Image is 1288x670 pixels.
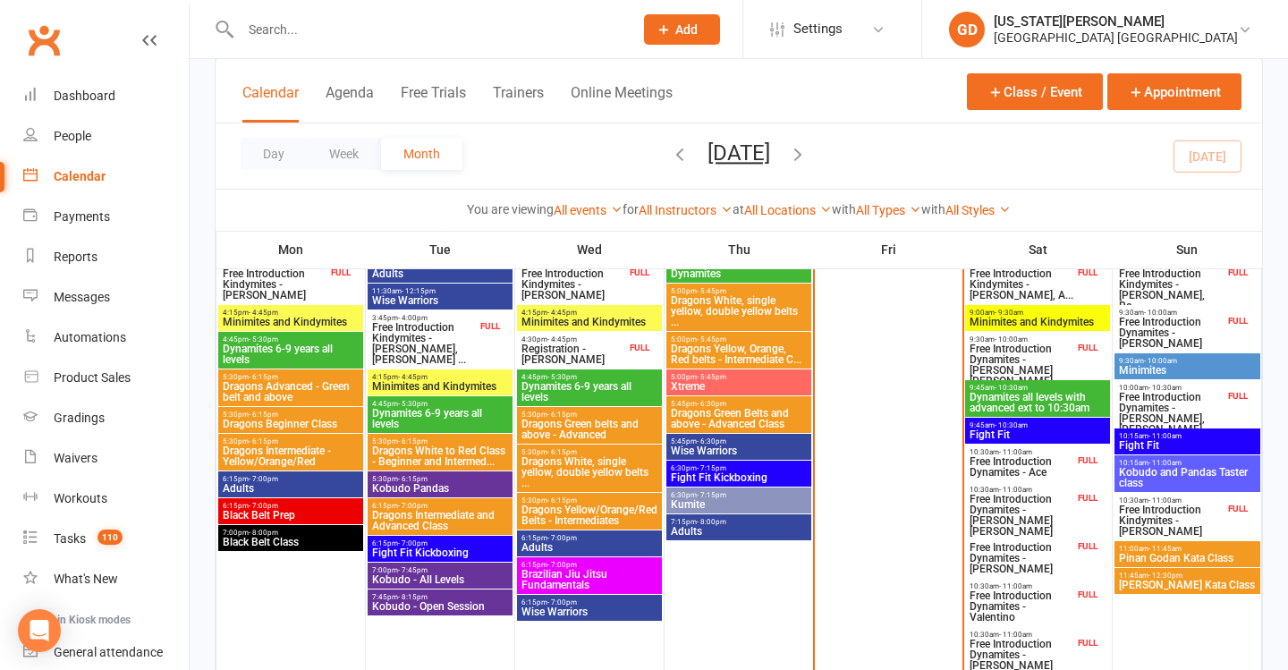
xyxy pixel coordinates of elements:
span: Dragons White, single yellow, double yellow belts ... [670,295,808,327]
a: Workouts [23,479,189,519]
span: Free Introduction Kindymites - [PERSON_NAME], Re... [1118,268,1224,311]
span: 4:15pm [222,309,360,317]
span: Dynamites all levels with advanced ext to 10:30am [969,392,1106,413]
span: 5:30pm [521,411,658,419]
span: 7:00pm [371,566,509,574]
strong: at [733,202,744,216]
div: Tasks [54,531,86,546]
span: - 4:45pm [398,373,428,381]
button: Day [241,138,307,170]
span: - 12:15pm [402,287,436,295]
div: FULL [625,341,654,354]
button: Week [307,138,381,170]
span: - 11:00am [1148,459,1182,467]
div: Reports [54,250,97,264]
div: Dashboard [54,89,115,103]
span: - 7:00pm [249,502,278,510]
span: Settings [793,9,843,49]
div: [GEOGRAPHIC_DATA] [GEOGRAPHIC_DATA] [994,30,1238,46]
span: Dragons Advanced - Green belt and above [222,381,360,403]
span: Wise Warriors [371,295,509,306]
div: FULL [1224,389,1252,403]
span: - 6:30pm [697,437,726,445]
th: Tue [366,231,515,268]
span: Dragons Green belts and above - Advanced [521,419,658,440]
span: Adults [371,268,509,279]
div: Waivers [54,451,97,465]
span: - 5:30pm [547,373,577,381]
button: Trainers [493,84,544,123]
span: Fight Fit Kickboxing [371,547,509,558]
span: Free Introduction Kindymites - [PERSON_NAME] [1118,505,1224,537]
span: Free Introduction Kindymites - [PERSON_NAME] [521,268,626,301]
span: 6:15pm [521,561,658,569]
span: 6:30pm [670,464,808,472]
span: - 5:45pm [697,287,726,295]
a: Tasks 110 [23,519,189,559]
div: FULL [1224,502,1252,515]
span: - 4:00pm [398,314,428,322]
span: Minimites and Kindymites [969,317,1106,327]
span: - 7:00pm [398,502,428,510]
span: Free Introduction Dynamites - Valentino [969,590,1074,623]
span: - 8:15pm [398,593,428,601]
span: Dynamites [670,268,808,279]
span: 6:15pm [222,475,360,483]
div: General attendance [54,645,163,659]
strong: with [921,202,945,216]
a: Payments [23,197,189,237]
span: Kobudo - Open Session [371,601,509,612]
span: Free Introduction Dynamites - [PERSON_NAME] [969,542,1074,574]
a: Product Sales [23,358,189,398]
span: 6:15pm [371,539,509,547]
span: - 11:00am [1148,496,1182,505]
span: - 7:00pm [398,539,428,547]
a: Reports [23,237,189,277]
a: All Locations [744,203,832,217]
div: Product Sales [54,370,131,385]
div: FULL [326,266,355,279]
button: Agenda [326,84,374,123]
span: Kobudo and Pandas Taster class [1118,467,1257,488]
span: 10:30am [1118,496,1224,505]
span: Dynamites 6-9 years all levels [371,408,509,429]
span: Kobudo Pandas [371,483,509,494]
span: Dragons Green Belts and above - Advanced Class [670,408,808,429]
span: 10:15am [1118,432,1257,440]
a: What's New [23,559,189,599]
span: 11:45am [1118,572,1257,580]
div: FULL [476,319,504,333]
div: Gradings [54,411,105,425]
th: Wed [515,231,665,268]
span: 10:15am [1118,459,1257,467]
span: - 4:45pm [547,309,577,317]
span: Dragons Intermediate - Yellow/Orange/Red [222,445,360,467]
span: - 9:30am [995,309,1023,317]
span: Kobudo - All Levels [371,574,509,585]
span: - 10:00am [995,335,1028,343]
span: - 6:15pm [547,496,577,505]
span: Minimites and Kindymites [371,381,509,392]
button: [DATE] [708,140,770,165]
div: Workouts [54,491,107,505]
span: 9:30am [1118,309,1224,317]
span: 4:45pm [222,335,360,343]
a: All events [554,203,623,217]
span: 5:00pm [670,287,808,295]
span: - 8:00pm [249,529,278,537]
button: Online Meetings [571,84,673,123]
span: - 11:00am [1148,432,1182,440]
button: Month [381,138,462,170]
span: 5:45pm [670,437,808,445]
input: Search... [235,17,621,42]
span: 11:30am [371,287,509,295]
span: 5:30pm [371,437,509,445]
span: Black Belt Class [222,537,360,547]
span: - 7:45pm [398,566,428,574]
span: 10:30am [969,631,1074,639]
button: Class / Event [967,73,1103,110]
span: Minimites [1118,365,1257,376]
div: FULL [625,266,654,279]
span: Dragons White, single yellow, double yellow belts ... [521,456,658,488]
div: FULL [1224,266,1252,279]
